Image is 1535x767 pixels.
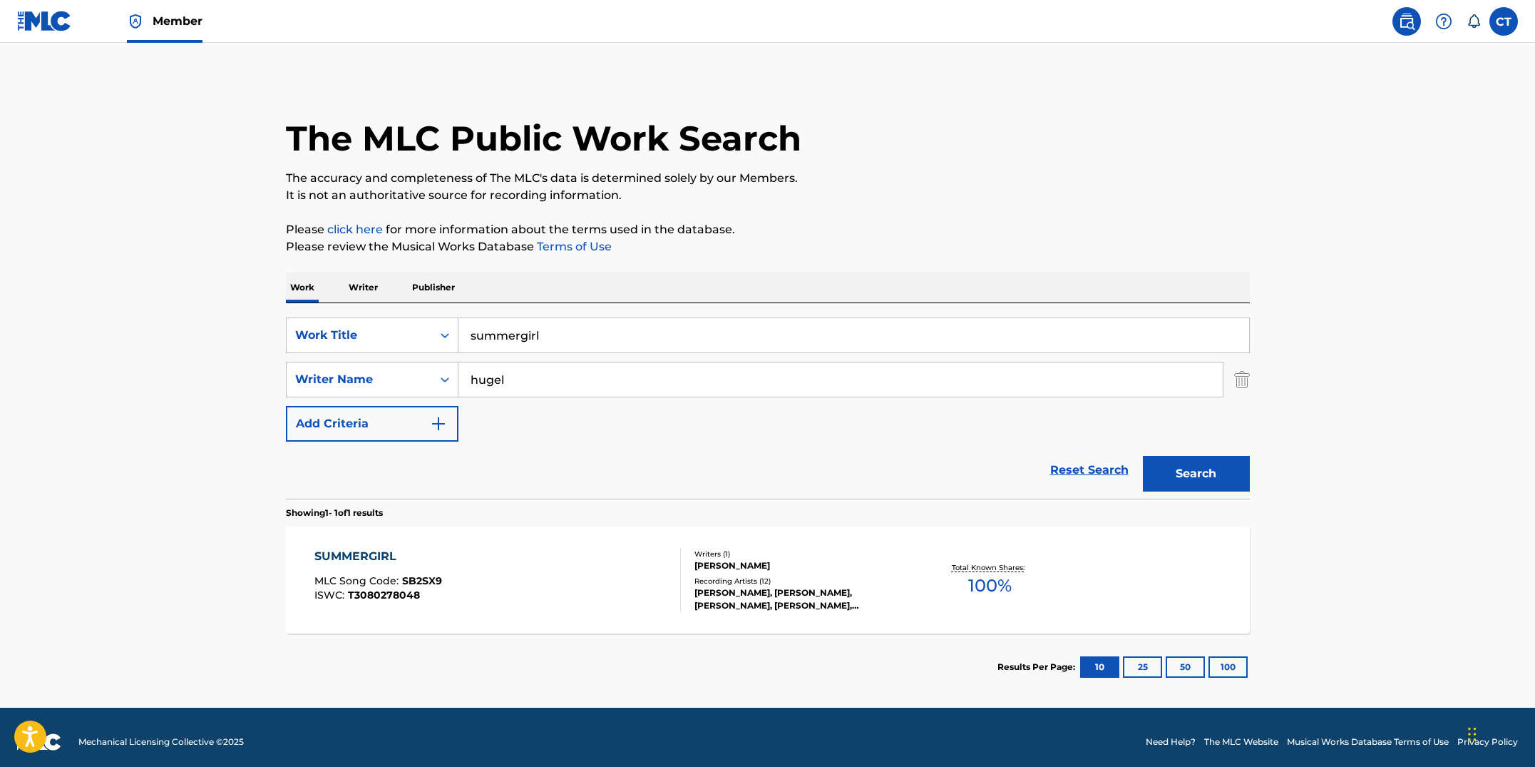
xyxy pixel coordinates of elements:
div: Drag [1468,713,1477,756]
a: Public Search [1392,7,1421,36]
div: Work Title [295,327,423,344]
div: [PERSON_NAME], [PERSON_NAME], [PERSON_NAME], [PERSON_NAME], [PERSON_NAME] [694,586,910,612]
a: Terms of Use [534,240,612,253]
form: Search Form [286,318,1250,499]
p: Total Known Shares: [952,562,1028,573]
p: Writer [344,273,382,303]
span: Member [153,13,202,29]
img: MLC Logo [17,11,72,31]
p: Results Per Page: [997,661,1079,674]
iframe: Resource Center [1495,522,1535,636]
p: Please review the Musical Works Database [286,238,1250,255]
img: Delete Criterion [1234,362,1250,397]
img: search [1398,13,1415,30]
span: T3080278048 [348,589,420,601]
button: 25 [1123,656,1162,678]
p: Publisher [408,273,459,303]
span: 100 % [968,573,1012,599]
div: Writers ( 1 ) [694,549,910,559]
p: Showing 1 - 1 of 1 results [286,507,383,519]
div: Notifications [1467,14,1481,29]
button: Add Criteria [286,406,458,442]
button: 100 [1208,656,1248,678]
span: MLC Song Code : [314,574,402,587]
span: SB2SX9 [402,574,442,587]
a: Musical Works Database Terms of Use [1287,736,1449,748]
p: It is not an authoritative source for recording information. [286,187,1250,204]
a: Reset Search [1043,454,1136,486]
a: SUMMERGIRLMLC Song Code:SB2SX9ISWC:T3080278048Writers (1)[PERSON_NAME]Recording Artists (12)[PERS... [286,527,1250,634]
button: 10 [1080,656,1119,678]
div: [PERSON_NAME] [694,559,910,572]
a: Privacy Policy [1457,736,1518,748]
button: Search [1143,456,1250,492]
p: The accuracy and completeness of The MLC's data is determined solely by our Members. [286,170,1250,187]
h1: The MLC Public Work Search [286,117,801,160]
div: Help [1429,7,1458,36]
a: Need Help? [1146,736,1196,748]
a: click here [327,223,383,236]
p: Please for more information about the terms used in the database. [286,221,1250,238]
span: ISWC : [314,589,348,601]
div: SUMMERGIRL [314,548,442,565]
iframe: Chat Widget [1464,699,1535,767]
button: 50 [1166,656,1205,678]
div: Recording Artists ( 12 ) [694,576,910,586]
div: Writer Name [295,371,423,388]
a: The MLC Website [1204,736,1278,748]
span: Mechanical Licensing Collective © 2025 [78,736,244,748]
img: 9d2ae6d4665cec9f34b9.svg [430,415,447,432]
img: help [1435,13,1452,30]
p: Work [286,273,319,303]
div: User Menu [1489,7,1518,36]
img: Top Rightsholder [127,13,144,30]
